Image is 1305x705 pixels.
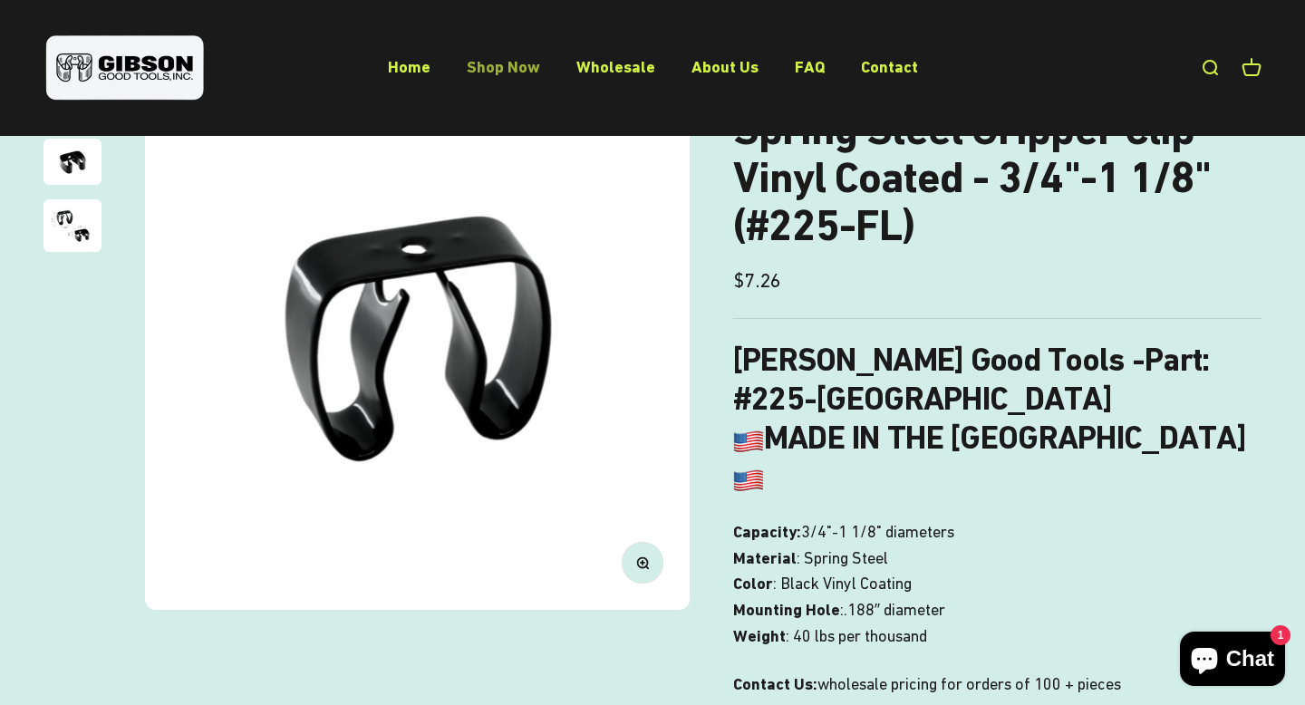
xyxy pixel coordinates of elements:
b: [PERSON_NAME] Good Tools - [733,341,1202,379]
strong: Capacity: [733,522,801,541]
inbox-online-store-chat: Shopify online store chat [1174,632,1290,691]
sale-price: $7.26 [733,265,781,296]
a: Contact [861,57,918,76]
strong: Color [733,574,773,593]
span: : 40 lbs per thousand [786,623,927,650]
span: .188″ diameter [844,597,945,623]
button: Go to item 3 [43,199,101,257]
p: wholesale pricing for orders of 100 + pieces [733,671,1261,698]
span: : Spring Steel [797,546,888,572]
span: Part [1145,341,1202,379]
p: 3/4"-1 1/8" diameters [733,519,1261,650]
h1: Spring Steel Gripper Clip - Vinyl Coated - 3/4"-1 1/8" (#225-FL) [733,106,1261,249]
strong: Material [733,548,797,567]
a: Home [388,57,430,76]
a: Shop Now [467,57,540,76]
img: close up of a spring steel gripper clip, tool clip, durable, secure holding, Excellent corrosion ... [43,139,101,185]
button: Go to item 2 [43,139,101,190]
strong: Contact Us: [733,674,817,693]
b: MADE IN THE [GEOGRAPHIC_DATA] [733,419,1245,496]
strong: Weight [733,626,786,645]
span: : Black Vinyl Coating [773,571,912,597]
a: Wholesale [576,57,655,76]
a: About Us [691,57,759,76]
strong: : #225-[GEOGRAPHIC_DATA] [733,341,1210,418]
span: : [840,597,844,623]
a: FAQ [795,57,825,76]
img: close up of a spring steel gripper clip, tool clip, durable, secure holding, Excellent corrosion ... [43,199,101,252]
strong: Mounting Hole [733,600,840,619]
img: Gripper clip, made & shipped from the USA! [145,66,690,611]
